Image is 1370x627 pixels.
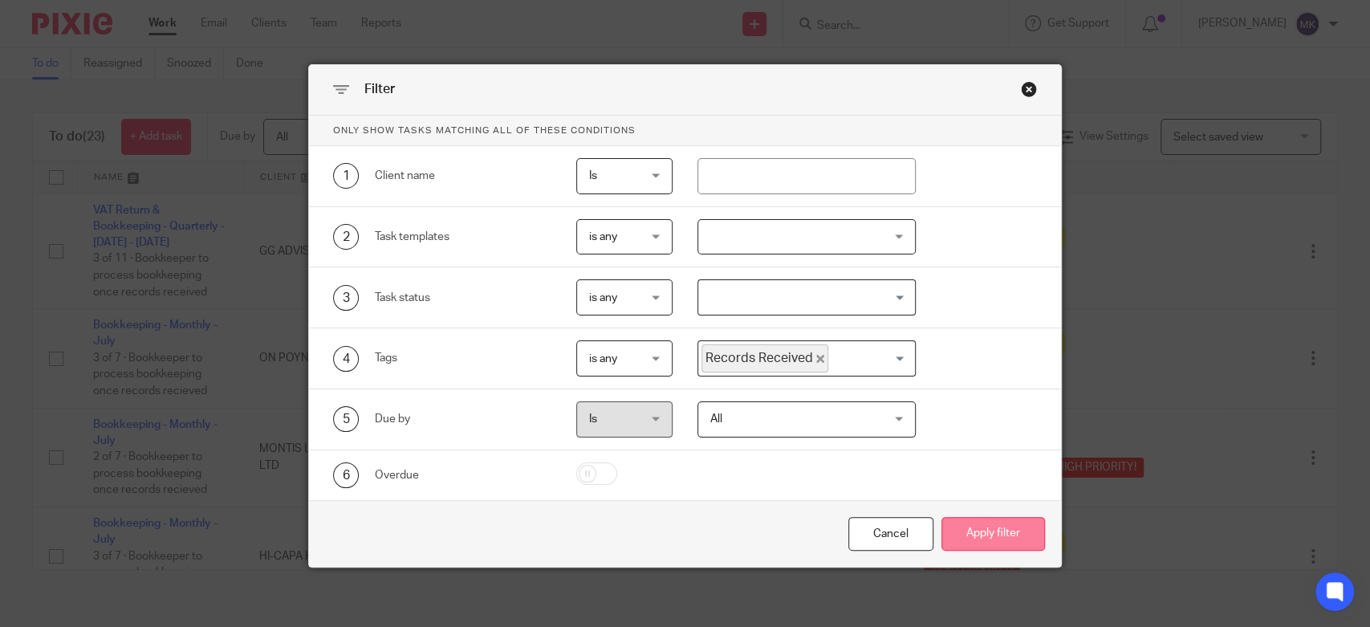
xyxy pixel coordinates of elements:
[1021,81,1037,97] div: Close this dialog window
[589,413,597,425] span: Is
[333,163,359,189] div: 1
[333,406,359,432] div: 5
[589,231,617,242] span: is any
[375,290,551,306] div: Task status
[375,350,551,366] div: Tags
[333,462,359,488] div: 6
[589,170,597,181] span: Is
[333,285,359,311] div: 3
[816,355,824,363] button: Deselect Records Received
[375,467,551,483] div: Overdue
[697,279,915,316] div: Search for option
[364,83,395,96] span: Filter
[333,346,359,372] div: 4
[375,168,551,184] div: Client name
[848,517,933,552] div: Close this dialog window
[710,413,722,425] span: All
[375,229,551,245] div: Task templates
[589,292,617,303] span: is any
[333,224,359,250] div: 2
[309,116,1061,146] p: Only show tasks matching all of these conditions
[589,353,617,364] span: is any
[700,283,905,311] input: Search for option
[941,517,1045,552] button: Apply filter
[830,344,905,373] input: Search for option
[697,340,915,377] div: Search for option
[375,411,551,427] div: Due by
[701,344,828,373] span: Records Received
